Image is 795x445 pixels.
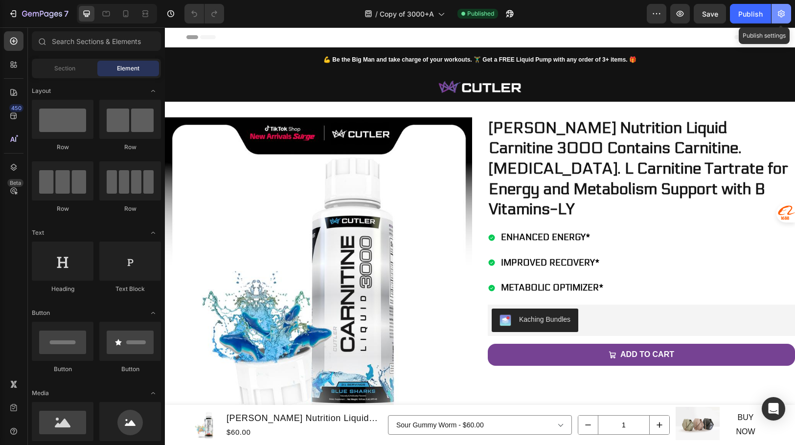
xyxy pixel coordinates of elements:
span: Toggle open [145,83,161,99]
div: Open Intercom Messenger [762,397,785,421]
span: Layout [32,87,51,95]
input: quantity [433,388,485,407]
div: ADD TO CART [455,320,509,334]
h1: [PERSON_NAME] Nutrition Liquid Carnitine 3000 Contains Carnitine. [MEDICAL_DATA]. L Carnitine Tar... [323,90,630,194]
span: IMPROVED RECOVERY* [336,230,435,241]
div: Publish [738,9,763,19]
span: METABOLIC OPTIMIZER* [336,255,439,266]
span: Section [54,64,75,73]
button: Save [694,4,726,23]
div: Button [32,365,93,374]
span: / [375,9,378,19]
iframe: Design area [165,27,795,445]
span: Button [32,309,50,317]
button: increment [485,388,504,407]
span: Toggle open [145,305,161,321]
button: decrement [413,388,433,407]
span: Published [467,9,494,18]
div: Heading [32,285,93,293]
button: ADD TO CART [323,316,630,338]
button: 7 [4,4,73,23]
span: Save [702,10,718,18]
span: 💪 Be the Big Man and take charge of your workouts. 🏋️‍♂️ Get a FREE Liquid Pump with any order of... [159,29,472,36]
div: Text Block [99,285,161,293]
div: Row [32,204,93,213]
div: Row [32,143,93,152]
span: Copy of 3000+A [380,9,434,19]
span: Text [32,228,44,237]
span: Media [32,389,49,398]
img: KachingBundles.png [335,287,346,299]
p: BUY NOW [570,383,591,412]
div: Row [99,204,161,213]
div: Kaching Bundles [354,287,406,297]
input: Search Sections & Elements [32,31,161,51]
div: Row [99,143,161,152]
button: Kaching Bundles [327,281,413,305]
div: Undo/Redo [184,4,224,23]
a: BUY NOW [559,379,603,416]
button: Publish [730,4,771,23]
img: gempages_514502434173748208-913886ad-2810-475d-90bb-db02f6377833.png [271,48,359,70]
div: Button [99,365,161,374]
span: Element [117,64,139,73]
span: ENHANCED ENERGY* [336,204,426,215]
div: 450 [9,104,23,112]
p: 7 [64,8,68,20]
span: Toggle open [145,385,161,401]
span: Toggle open [145,225,161,241]
div: Beta [7,179,23,187]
